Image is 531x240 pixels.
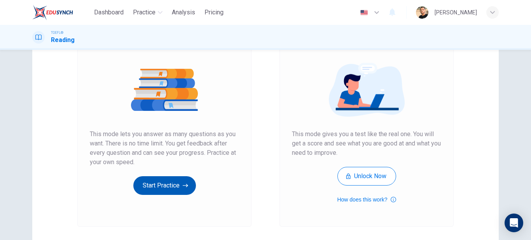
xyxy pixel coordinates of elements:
[292,130,441,158] span: This mode gives you a test like the real one. You will get a score and see what you are good at a...
[91,5,127,19] button: Dashboard
[204,8,224,17] span: Pricing
[337,195,396,204] button: How does this work?
[130,5,166,19] button: Practice
[435,8,477,17] div: [PERSON_NAME]
[359,10,369,16] img: en
[505,214,523,232] div: Open Intercom Messenger
[133,8,155,17] span: Practice
[51,35,75,45] h1: Reading
[416,6,428,19] img: Profile picture
[337,167,396,186] button: Unlock Now
[32,5,91,20] a: EduSynch logo
[169,5,198,19] button: Analysis
[172,8,195,17] span: Analysis
[51,30,63,35] span: TOEFL®
[90,130,239,167] span: This mode lets you answer as many questions as you want. There is no time limit. You get feedback...
[201,5,227,19] button: Pricing
[133,176,196,195] button: Start Practice
[94,8,124,17] span: Dashboard
[32,5,73,20] img: EduSynch logo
